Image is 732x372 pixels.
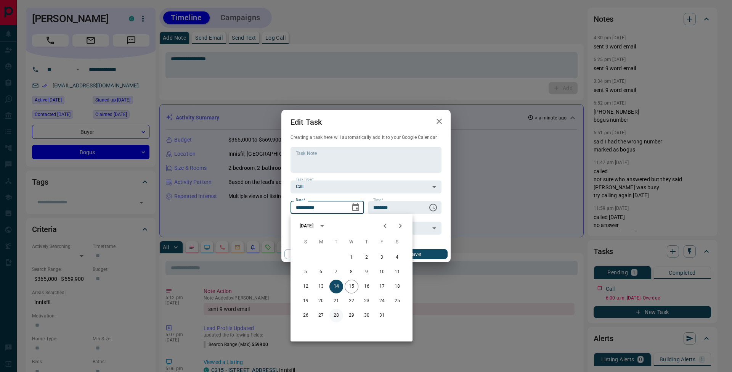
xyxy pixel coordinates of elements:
[314,309,328,322] button: 27
[390,265,404,279] button: 11
[360,309,374,322] button: 30
[390,294,404,308] button: 25
[377,218,393,234] button: Previous month
[291,134,441,141] p: Creating a task here will automatically add it to your Google Calendar.
[348,200,363,215] button: Choose date, selected date is Oct 14, 2025
[329,294,343,308] button: 21
[382,249,448,259] button: Save
[345,280,358,293] button: 15
[360,280,374,293] button: 16
[329,235,343,250] span: Tuesday
[316,219,329,232] button: calendar view is open, switch to year view
[329,265,343,279] button: 7
[284,249,350,259] button: Cancel
[393,218,408,234] button: Next month
[345,294,358,308] button: 22
[375,235,389,250] span: Friday
[296,198,305,203] label: Date
[299,265,313,279] button: 5
[345,235,358,250] span: Wednesday
[360,294,374,308] button: 23
[314,265,328,279] button: 6
[345,265,358,279] button: 8
[390,280,404,293] button: 18
[281,110,331,134] h2: Edit Task
[373,198,383,203] label: Time
[375,251,389,264] button: 3
[299,294,313,308] button: 19
[345,309,358,322] button: 29
[375,309,389,322] button: 31
[360,235,374,250] span: Thursday
[375,280,389,293] button: 17
[329,309,343,322] button: 28
[314,235,328,250] span: Monday
[291,180,441,193] div: Call
[329,280,343,293] button: 14
[296,177,314,182] label: Task Type
[314,280,328,293] button: 13
[299,309,313,322] button: 26
[390,251,404,264] button: 4
[299,280,313,293] button: 12
[314,294,328,308] button: 20
[300,222,313,229] div: [DATE]
[390,235,404,250] span: Saturday
[345,251,358,264] button: 1
[360,265,374,279] button: 9
[375,294,389,308] button: 24
[299,235,313,250] span: Sunday
[425,200,441,215] button: Choose time, selected time is 6:00 AM
[375,265,389,279] button: 10
[360,251,374,264] button: 2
